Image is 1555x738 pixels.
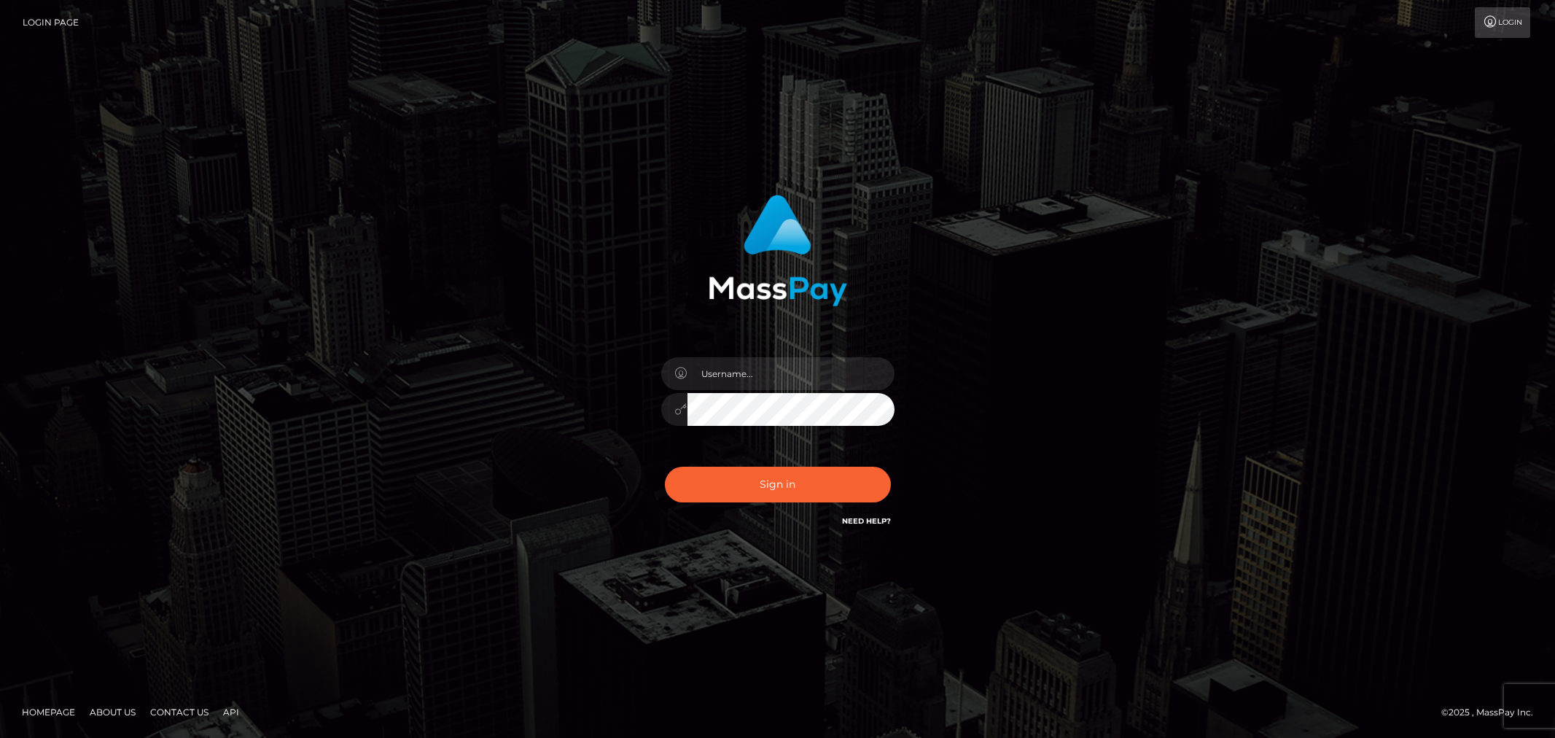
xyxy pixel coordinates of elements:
a: Login [1475,7,1530,38]
input: Username... [687,357,895,390]
a: Contact Us [144,701,214,723]
img: MassPay Login [709,195,847,306]
button: Sign in [665,467,891,502]
div: © 2025 , MassPay Inc. [1441,704,1544,720]
a: About Us [84,701,141,723]
a: Need Help? [842,516,891,526]
a: API [217,701,245,723]
a: Homepage [16,701,81,723]
a: Login Page [23,7,79,38]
